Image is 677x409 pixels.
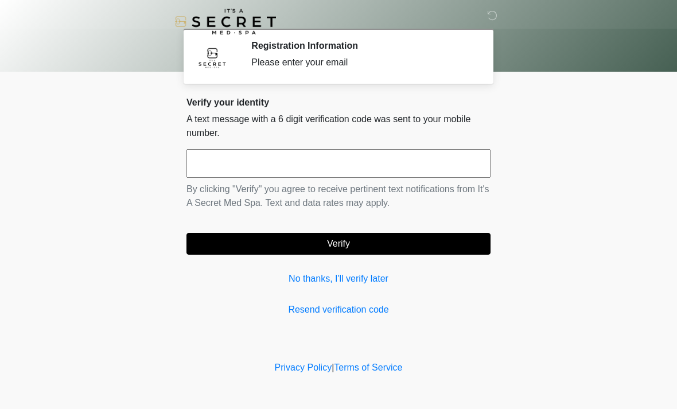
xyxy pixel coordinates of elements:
[195,40,229,75] img: Agent Avatar
[186,233,491,255] button: Verify
[186,182,491,210] p: By clicking "Verify" you agree to receive pertinent text notifications from It's A Secret Med Spa...
[275,363,332,372] a: Privacy Policy
[186,303,491,317] a: Resend verification code
[334,363,402,372] a: Terms of Service
[175,9,276,34] img: It's A Secret Med Spa Logo
[186,112,491,140] p: A text message with a 6 digit verification code was sent to your mobile number.
[332,363,334,372] a: |
[186,272,491,286] a: No thanks, I'll verify later
[186,97,491,108] h2: Verify your identity
[251,56,473,69] div: Please enter your email
[251,40,473,51] h2: Registration Information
